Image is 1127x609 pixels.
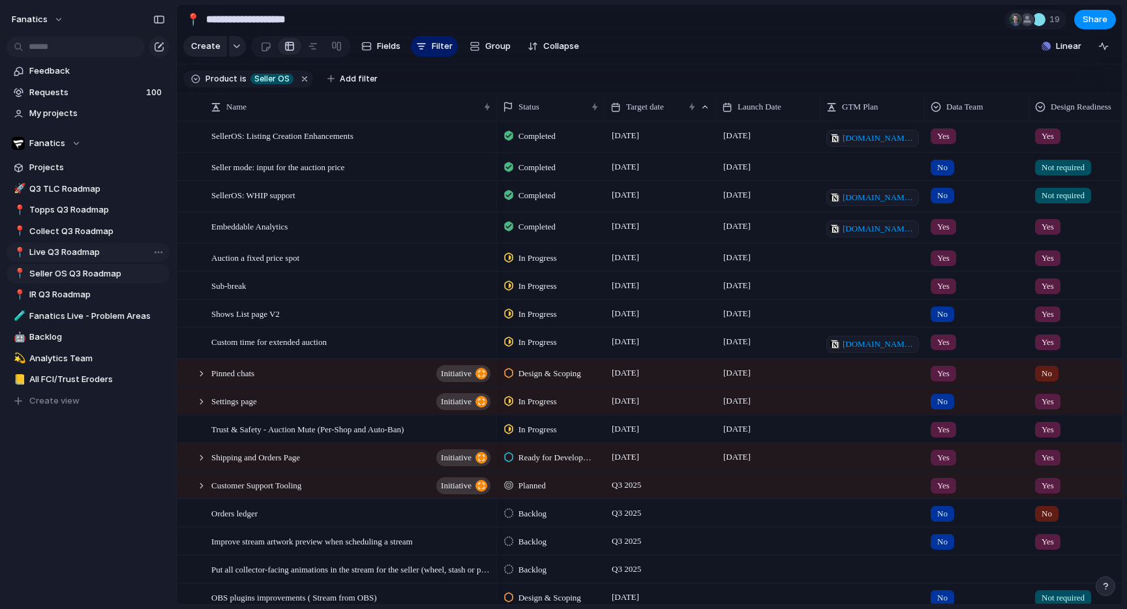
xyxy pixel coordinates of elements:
[14,351,23,366] div: 💫
[191,40,220,53] span: Create
[609,393,642,409] span: [DATE]
[211,218,288,233] span: Embeddable Analytics
[211,278,246,293] span: Sub-break
[320,70,385,88] button: Add filter
[12,331,25,344] button: 🤖
[937,336,950,349] span: Yes
[720,159,754,175] span: [DATE]
[7,349,170,368] div: 💫Analytics Team
[211,505,258,520] span: Orders ledger
[1042,423,1054,436] span: Yes
[518,161,556,174] span: Completed
[6,9,70,30] button: fanatics
[7,327,170,347] div: 🤖Backlog
[441,477,472,495] span: initiative
[1042,395,1054,408] span: Yes
[826,220,919,237] a: [DOMAIN_NAME][URL]
[720,187,754,203] span: [DATE]
[29,267,165,280] span: Seller OS Q3 Roadmap
[609,250,642,265] span: [DATE]
[14,224,23,239] div: 📍
[436,393,490,410] button: initiative
[14,372,23,387] div: 📒
[937,220,950,233] span: Yes
[29,107,165,120] span: My projects
[7,179,170,199] div: 🚀Q3 TLC Roadmap
[937,423,950,436] span: Yes
[518,252,557,265] span: In Progress
[441,364,472,383] span: initiative
[14,245,23,260] div: 📍
[1042,280,1054,293] span: Yes
[518,367,581,380] span: Design & Scoping
[609,278,642,293] span: [DATE]
[240,73,247,85] span: is
[7,306,170,326] a: 🧪Fanatics Live - Problem Areas
[237,72,249,86] button: is
[14,288,23,303] div: 📍
[720,128,754,143] span: [DATE]
[14,203,23,218] div: 📍
[609,421,642,437] span: [DATE]
[1042,591,1085,604] span: Not required
[211,589,377,604] span: OBS plugins improvements ( Stream from OBS)
[937,308,948,321] span: No
[7,61,170,81] a: Feedback
[1042,507,1052,520] span: No
[609,477,644,493] span: Q3 2025
[211,421,404,436] span: Trust & Safety - Auction Mute (Per-Shop and Auto-Ban)
[29,137,65,150] span: Fanatics
[211,477,301,492] span: Customer Support Tooling
[183,9,203,30] button: 📍
[518,395,557,408] span: In Progress
[1042,308,1054,321] span: Yes
[518,280,557,293] span: In Progress
[12,183,25,196] button: 🚀
[518,451,594,464] span: Ready for Development
[211,334,327,349] span: Custom time for extended auction
[7,104,170,123] a: My projects
[843,222,915,235] span: [DOMAIN_NAME][URL]
[211,306,280,321] span: Shows List page V2
[937,252,950,265] span: Yes
[720,365,754,381] span: [DATE]
[1042,252,1054,265] span: Yes
[720,393,754,409] span: [DATE]
[843,191,915,204] span: [DOMAIN_NAME][URL]
[29,373,165,386] span: All FCI/Trust Eroders
[518,479,546,492] span: Planned
[205,73,237,85] span: Product
[826,189,919,206] a: [DOMAIN_NAME][URL]
[609,306,642,321] span: [DATE]
[609,159,642,175] span: [DATE]
[1049,13,1064,26] span: 19
[7,391,170,411] button: Create view
[518,100,539,113] span: Status
[1036,37,1087,56] button: Linear
[211,250,299,265] span: Auction a fixed price spot
[609,365,642,381] span: [DATE]
[7,370,170,389] div: 📒All FCI/Trust Eroders
[609,589,642,605] span: [DATE]
[720,278,754,293] span: [DATE]
[609,449,642,465] span: [DATE]
[211,393,257,408] span: Settings page
[1042,189,1085,202] span: Not required
[518,189,556,202] span: Completed
[937,367,950,380] span: Yes
[609,533,644,549] span: Q3 2025
[518,336,557,349] span: In Progress
[436,477,490,494] button: initiative
[609,505,644,521] span: Q3 2025
[720,250,754,265] span: [DATE]
[7,264,170,284] div: 📍Seller OS Q3 Roadmap
[29,310,165,323] span: Fanatics Live - Problem Areas
[609,561,644,577] span: Q3 2025
[7,200,170,220] div: 📍Topps Q3 Roadmap
[211,187,295,202] span: SellerOS: WHIP support
[356,36,406,57] button: Fields
[518,130,556,143] span: Completed
[7,285,170,304] div: 📍IR Q3 Roadmap
[377,40,400,53] span: Fields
